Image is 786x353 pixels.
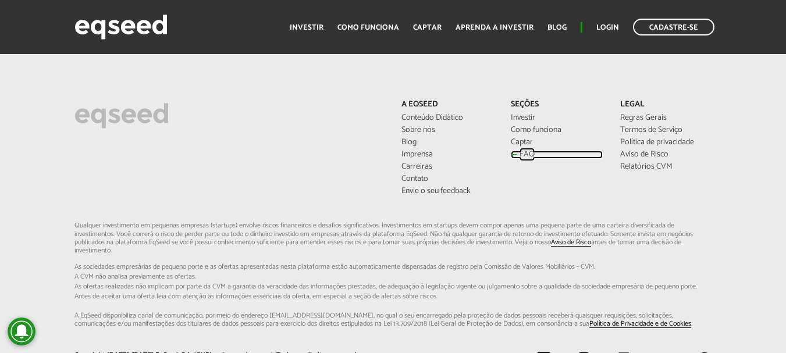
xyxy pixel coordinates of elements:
[620,126,712,134] a: Termos de Serviço
[633,19,714,35] a: Cadastre-se
[413,24,442,31] a: Captar
[511,138,603,147] a: Captar
[290,24,323,31] a: Investir
[620,100,712,110] p: Legal
[74,100,169,131] img: EqSeed Logo
[401,175,493,183] a: Contato
[551,239,591,247] a: Aviso de Risco
[401,126,493,134] a: Sobre nós
[74,273,712,280] span: A CVM não analisa previamente as ofertas.
[511,114,603,122] a: Investir
[620,151,712,159] a: Aviso de Risco
[401,187,493,195] a: Envie o seu feedback
[74,293,712,300] span: Antes de aceitar uma oferta leia com atenção as informações essenciais da oferta, em especial...
[401,114,493,122] a: Conteúdo Didático
[74,222,712,328] p: Qualquer investimento em pequenas empresas (startups) envolve riscos financeiros e desafios signi...
[547,24,567,31] a: Blog
[511,126,603,134] a: Como funciona
[74,263,712,270] span: As sociedades empresárias de pequeno porte e as ofertas apresentadas nesta plataforma estão aut...
[456,24,534,31] a: Aprenda a investir
[401,163,493,171] a: Carreiras
[74,283,712,290] span: As ofertas realizadas não implicam por parte da CVM a garantia da veracidade das informações p...
[620,114,712,122] a: Regras Gerais
[511,100,603,110] p: Seções
[74,12,168,42] img: EqSeed
[620,163,712,171] a: Relatórios CVM
[596,24,619,31] a: Login
[401,100,493,110] p: A EqSeed
[401,138,493,147] a: Blog
[589,320,691,328] a: Política de Privacidade e de Cookies
[337,24,399,31] a: Como funciona
[401,151,493,159] a: Imprensa
[620,138,712,147] a: Política de privacidade
[511,151,603,159] a: FAQ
